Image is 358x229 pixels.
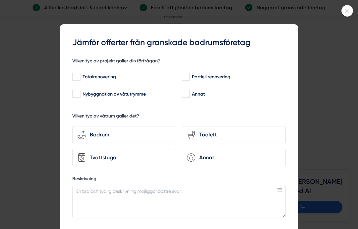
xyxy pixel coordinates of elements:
input: Partiell renovering [182,74,189,80]
h5: Vilken typ av projekt gäller din förfrågan? [72,58,160,66]
input: Annat [182,91,189,97]
input: Nybyggnation av våtutrymme [72,91,80,97]
h3: Jämför offerter från granskade badrumsföretag [72,37,286,48]
h5: Vilken typ av våtrum gäller det? [72,113,139,121]
label: Beskrivning [72,176,286,184]
input: Totalrenovering [72,74,80,80]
